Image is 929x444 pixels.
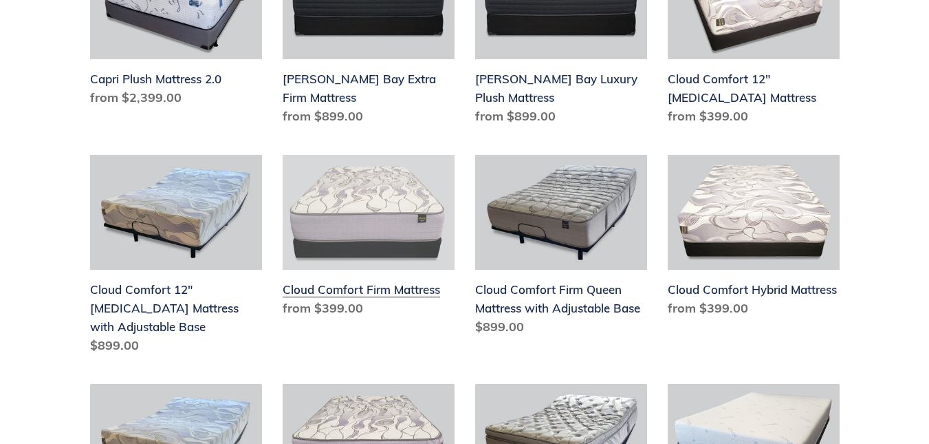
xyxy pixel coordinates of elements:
a: Cloud Comfort Firm Mattress [283,155,455,323]
a: Cloud Comfort Firm Queen Mattress with Adjustable Base [475,155,647,341]
a: Cloud Comfort 12" Memory Foam Mattress with Adjustable Base [90,155,262,360]
a: Cloud Comfort Hybrid Mattress [668,155,840,323]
